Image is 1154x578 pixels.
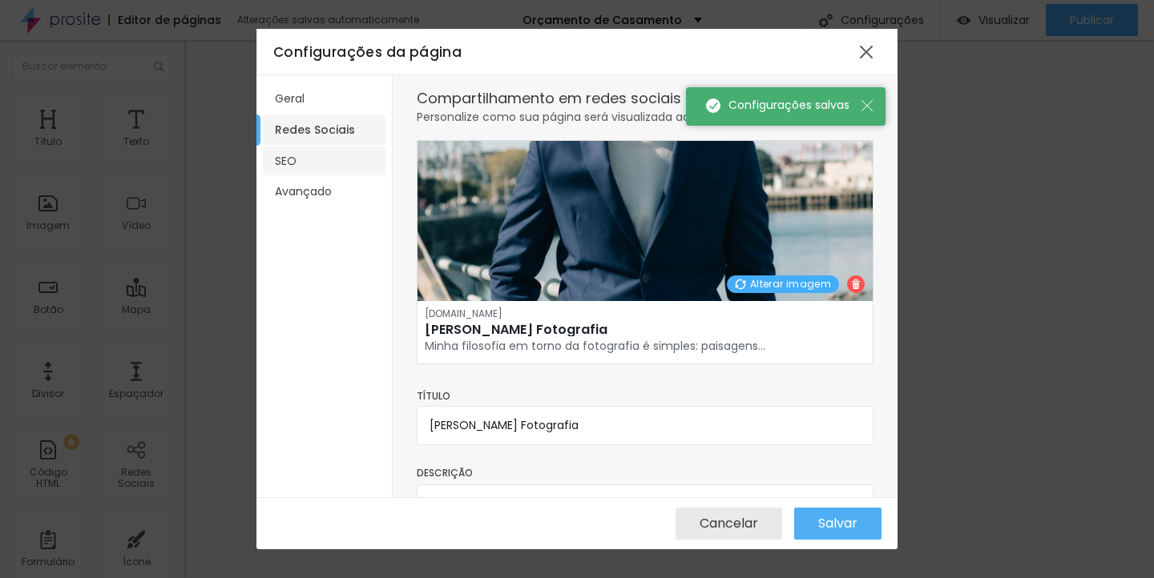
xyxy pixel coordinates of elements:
img: Icone [735,279,746,290]
button: Salvar [794,508,882,540]
p: Minha filosofia em torno da fotografia é simples: paisagens... [425,340,865,351]
span: Descrição [417,466,473,480]
textarea: Minha filosofia em torno da fotografia é simples: paisagens orgânicas, boa luz e sobretudo o míni... [417,484,874,560]
span: [DOMAIN_NAME] [425,308,865,319]
li: Geral [263,84,385,114]
button: Cancelar [676,508,782,540]
img: Icone [706,98,720,113]
span: Alterar imagem [750,277,831,291]
h1: [PERSON_NAME] Fotografia [425,323,865,336]
li: SEO [263,147,385,176]
a: [DOMAIN_NAME][PERSON_NAME] FotografiaMinha filosofia em torno da fotografia é simples: paisagens... [418,301,873,363]
img: buenos-aires204.jpg [418,141,873,301]
span: Configurações salvas [706,97,865,114]
span: Título [417,389,450,403]
button: Alterar imagem [727,275,839,293]
div: Compartilhamento em redes sociais [417,91,874,106]
div: Personalize como sua página será visualizada ao compartilhar nas redes sociais. [417,110,874,124]
li: Redes Sociais [263,115,385,145]
img: Icone [851,279,861,289]
span: Salvar [818,516,857,531]
span: Configurações da página [273,42,462,62]
span: Cancelar [700,516,758,531]
img: Icone [861,100,873,111]
li: Avançado [263,177,385,207]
